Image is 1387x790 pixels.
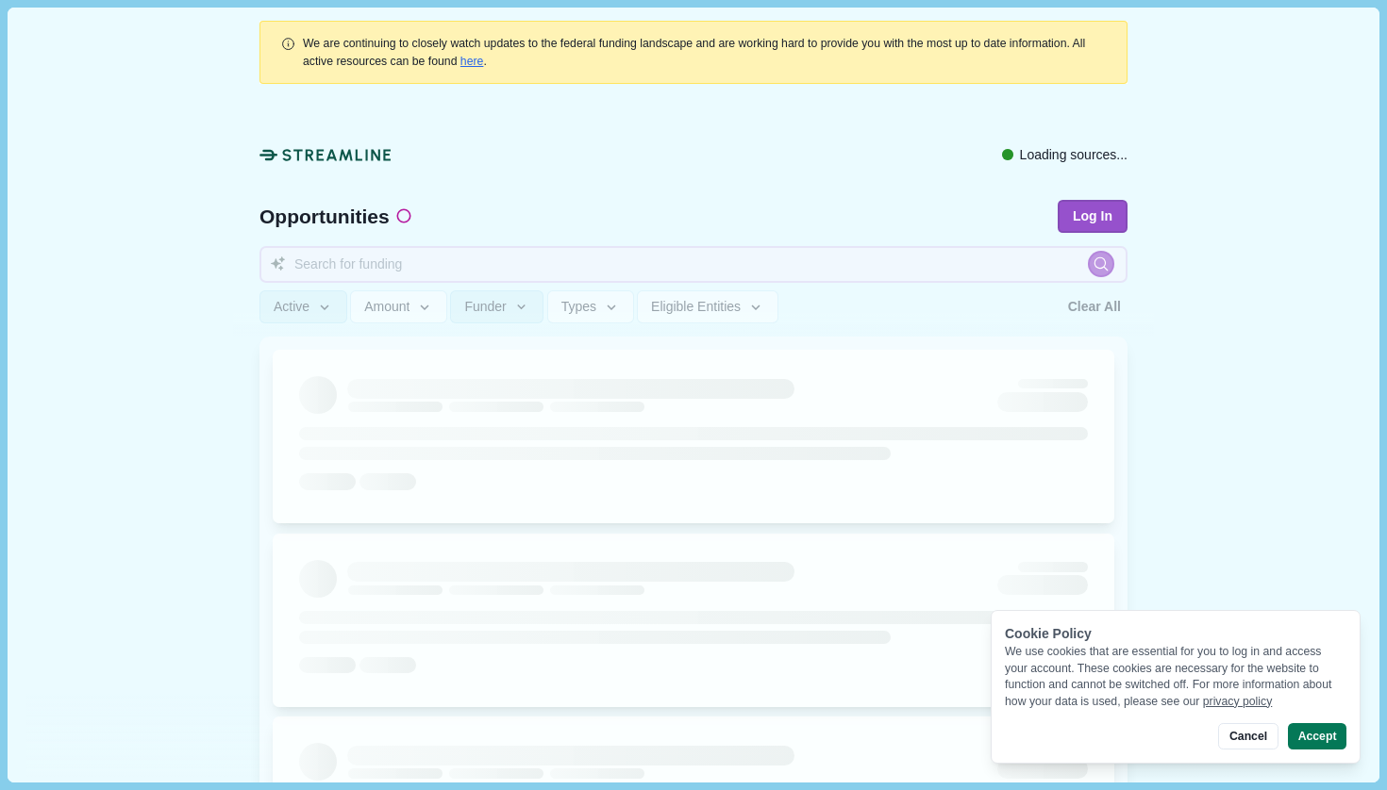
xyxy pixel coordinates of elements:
[1203,695,1273,708] a: privacy policy
[1058,200,1128,233] button: Log In
[259,290,347,323] button: Active
[561,299,596,315] span: Types
[303,37,1085,67] span: We are continuing to closely watch updates to the federal funding landscape and are working hard ...
[450,290,543,323] button: Funder
[1020,145,1128,165] span: Loading sources...
[1218,723,1278,749] button: Cancel
[259,246,1128,283] input: Search for funding
[464,299,506,315] span: Funder
[651,299,741,315] span: Eligible Entities
[364,299,409,315] span: Amount
[547,290,634,323] button: Types
[1005,626,1092,641] span: Cookie Policy
[1005,644,1346,710] div: We use cookies that are essential for you to log in and access your account. These cookies are ne...
[350,290,447,323] button: Amount
[1061,290,1128,323] button: Clear All
[460,55,484,68] a: here
[637,290,777,323] button: Eligible Entities
[303,35,1107,70] div: .
[274,299,309,315] span: Active
[259,206,390,226] span: Opportunities
[1288,723,1346,749] button: Accept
